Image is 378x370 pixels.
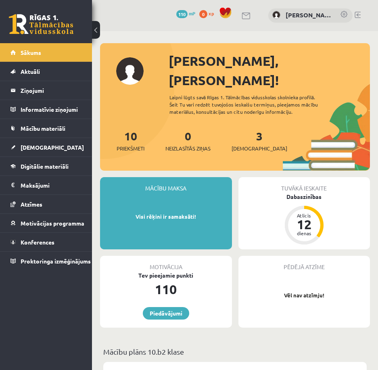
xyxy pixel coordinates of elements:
span: Neizlasītās ziņas [165,144,211,153]
span: mP [189,10,195,17]
a: Digitālie materiāli [10,157,82,176]
a: Konferences [10,233,82,251]
span: xp [209,10,214,17]
a: Atzīmes [10,195,82,213]
legend: Ziņojumi [21,81,82,100]
a: Motivācijas programma [10,214,82,232]
div: Laipni lūgts savā Rīgas 1. Tālmācības vidusskolas skolnieka profilā. Šeit Tu vari redzēt tuvojošo... [169,94,331,115]
a: 0Neizlasītās ziņas [165,129,211,153]
div: dienas [292,231,316,236]
div: Tuvākā ieskaite [238,177,370,192]
div: 12 [292,218,316,231]
a: Proktoringa izmēģinājums [10,252,82,270]
div: Pēdējā atzīme [238,256,370,271]
div: Atlicis [292,213,316,218]
div: [PERSON_NAME], [PERSON_NAME]! [169,51,370,90]
a: Rīgas 1. Tālmācības vidusskola [9,14,73,34]
span: 110 [176,10,188,18]
span: Sākums [21,49,41,56]
span: Motivācijas programma [21,219,84,227]
a: Dabaszinības Atlicis 12 dienas [238,192,370,246]
a: [PERSON_NAME] [286,10,332,20]
a: Maksājumi [10,176,82,194]
span: [DEMOGRAPHIC_DATA] [21,144,84,151]
span: 0 [199,10,207,18]
legend: Informatīvie ziņojumi [21,100,82,119]
span: Mācību materiāli [21,125,65,132]
div: Tev pieejamie punkti [100,271,232,280]
span: Priekšmeti [117,144,144,153]
p: Mācību plāns 10.b2 klase [103,346,367,357]
span: [DEMOGRAPHIC_DATA] [232,144,287,153]
span: Digitālie materiāli [21,163,69,170]
p: Vēl nav atzīmju! [242,291,366,299]
span: Konferences [21,238,54,246]
div: 110 [100,280,232,299]
legend: Maksājumi [21,176,82,194]
img: Kristers Raginskis [272,11,280,19]
a: Sākums [10,43,82,62]
span: Atzīmes [21,201,42,208]
a: [DEMOGRAPHIC_DATA] [10,138,82,157]
a: 0 xp [199,10,218,17]
a: 110 mP [176,10,195,17]
span: Proktoringa izmēģinājums [21,257,91,265]
p: Visi rēķini ir samaksāti! [104,213,228,221]
a: Aktuāli [10,62,82,81]
a: Informatīvie ziņojumi [10,100,82,119]
a: 10Priekšmeti [117,129,144,153]
a: Piedāvājumi [143,307,189,320]
a: 3[DEMOGRAPHIC_DATA] [232,129,287,153]
div: Mācību maksa [100,177,232,192]
div: Dabaszinības [238,192,370,201]
a: Ziņojumi [10,81,82,100]
div: Motivācija [100,256,232,271]
span: Aktuāli [21,68,40,75]
a: Mācību materiāli [10,119,82,138]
